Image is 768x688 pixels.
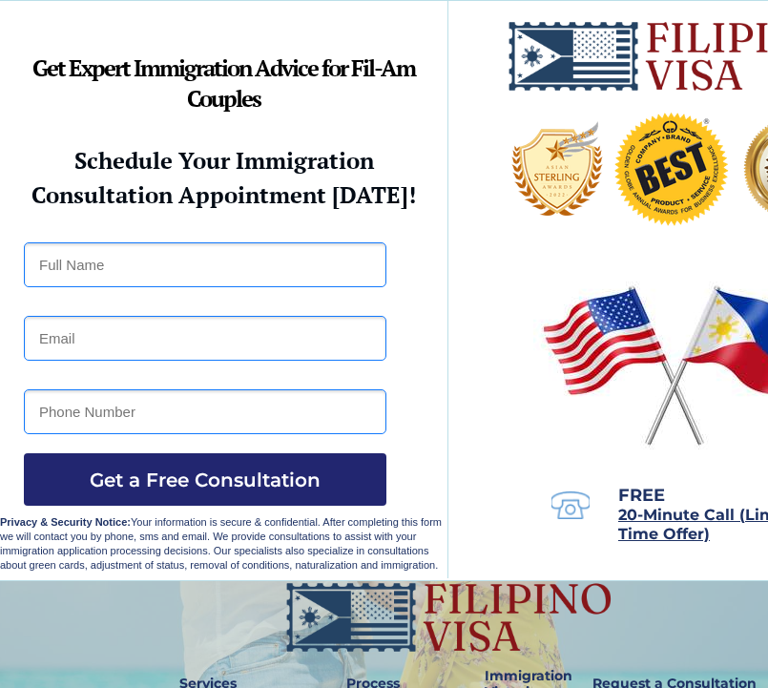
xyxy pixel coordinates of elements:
input: Full Name [24,242,386,287]
input: Phone Number [24,389,386,434]
strong: Consultation Appointment [DATE]! [31,179,416,210]
strong: Schedule Your Immigration [74,145,374,176]
button: Get a Free Consultation [24,453,386,506]
strong: Get Expert Immigration Advice for Fil-Am Couples [32,52,415,114]
span: FREE [618,485,665,506]
input: Email [24,316,386,361]
span: Get a Free Consultation [24,469,386,491]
